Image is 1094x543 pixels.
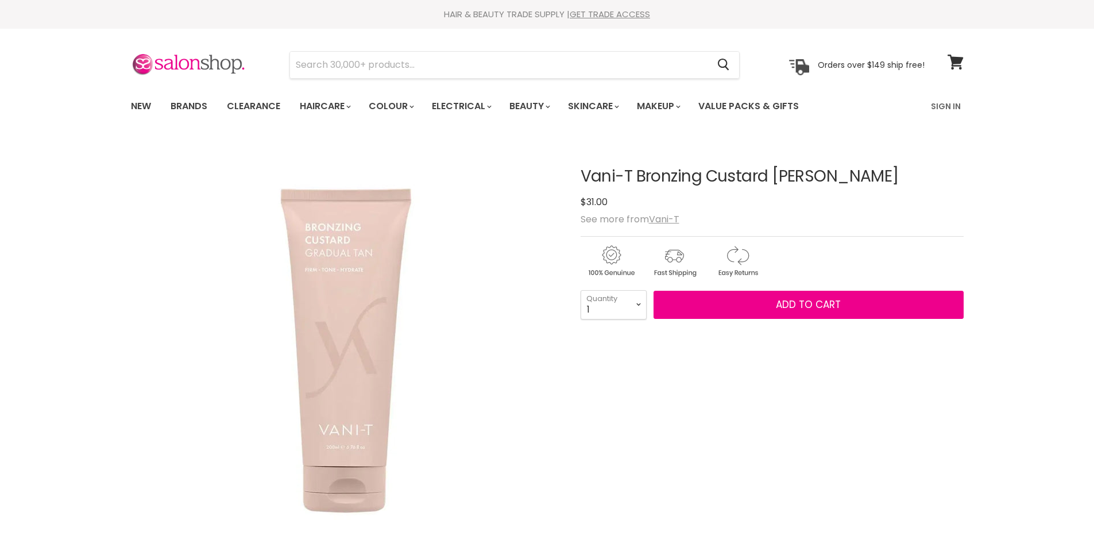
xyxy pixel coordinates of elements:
[924,94,968,118] a: Sign In
[289,51,740,79] form: Product
[501,94,557,118] a: Beauty
[581,244,641,279] img: genuine.gif
[709,52,739,78] button: Search
[570,8,650,20] a: GET TRADE ACCESS
[690,94,807,118] a: Value Packs & Gifts
[162,94,216,118] a: Brands
[290,52,709,78] input: Search
[581,213,679,226] span: See more from
[423,94,498,118] a: Electrical
[122,94,160,118] a: New
[122,90,866,123] ul: Main menu
[644,244,705,279] img: shipping.gif
[117,90,978,123] nav: Main
[581,195,608,209] span: $31.00
[559,94,626,118] a: Skincare
[581,290,647,319] select: Quantity
[776,298,841,311] span: Add to cart
[360,94,421,118] a: Colour
[649,213,679,226] a: Vani-T
[117,9,978,20] div: HAIR & BEAUTY TRADE SUPPLY |
[707,244,768,279] img: returns.gif
[654,291,964,319] button: Add to cart
[218,94,289,118] a: Clearance
[628,94,687,118] a: Makeup
[581,168,964,186] h1: Vani-T Bronzing Custard [PERSON_NAME]
[291,94,358,118] a: Haircare
[818,59,925,70] p: Orders over $149 ship free!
